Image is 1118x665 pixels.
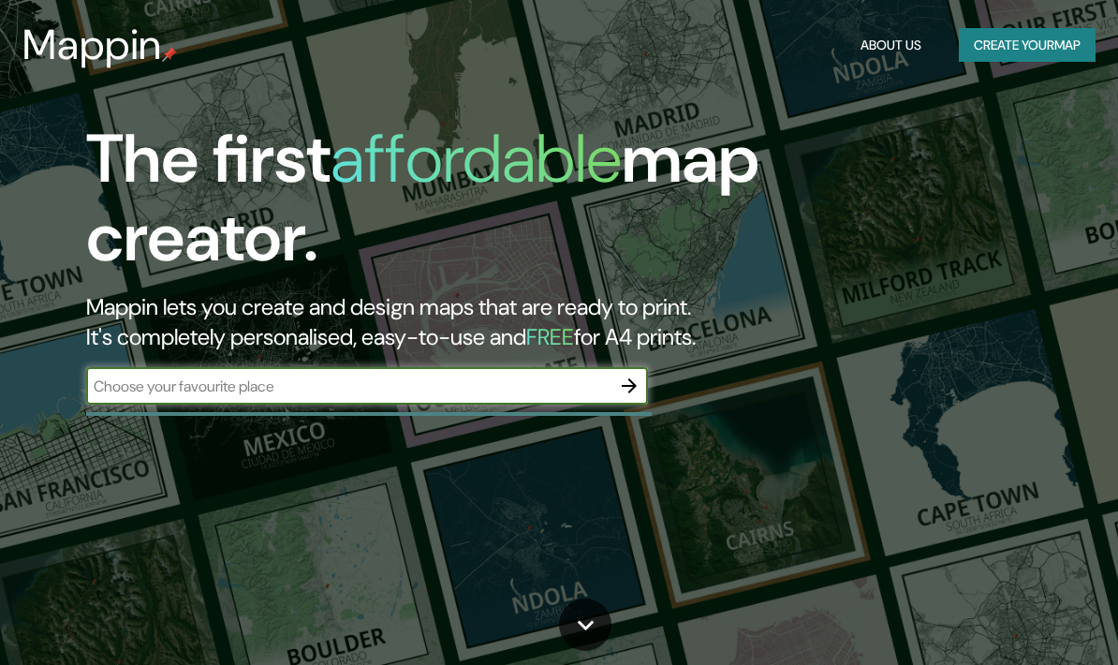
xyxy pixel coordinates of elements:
[526,322,574,351] h5: FREE
[959,28,1096,63] button: Create yourmap
[22,21,162,69] h3: Mappin
[86,376,610,397] input: Choose your favourite place
[86,120,980,292] h1: The first map creator.
[331,115,622,202] h1: affordable
[86,292,980,352] h2: Mappin lets you create and design maps that are ready to print. It's completely personalised, eas...
[951,592,1097,644] iframe: Help widget launcher
[162,47,177,62] img: mappin-pin
[853,28,929,63] button: About Us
